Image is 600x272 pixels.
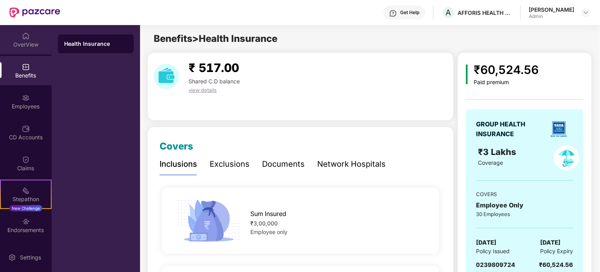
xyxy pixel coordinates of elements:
[476,119,544,139] div: GROUP HEALTH INSURANCE
[9,7,60,18] img: New Pazcare Logo
[250,229,287,235] span: Employee only
[476,210,573,218] div: 30 Employees
[250,209,286,219] span: Sum Insured
[189,87,217,93] span: view details
[9,205,42,211] div: New Challenge
[160,141,193,152] span: Covers
[22,156,30,164] img: svg+xml;base64,PHN2ZyBpZD0iQ2xhaW0iIHhtbG5zPSJodHRwOi8vd3d3LnczLm9yZy8yMDAwL3N2ZyIgd2lkdGg9IjIwIi...
[478,159,503,166] span: Coverage
[22,94,30,102] img: svg+xml;base64,PHN2ZyBpZD0iRW1wbG95ZWVzIiB4bWxucz0iaHR0cDovL3d3dy53My5vcmcvMjAwMC9zdmciIHdpZHRoPS...
[189,78,240,85] span: Shared C.D balance
[389,9,397,17] img: svg+xml;base64,PHN2ZyBpZD0iSGVscC0zMngzMiIgeG1sbnM9Imh0dHA6Ly93d3cudzMub3JnLzIwMDAvc3ZnIiB3aWR0aD...
[175,197,243,244] img: icon
[210,158,250,170] div: Exclusions
[476,261,515,268] span: 0239809724
[64,40,128,48] div: Health Insurance
[541,247,573,256] span: Policy Expiry
[22,218,30,225] img: svg+xml;base64,PHN2ZyBpZD0iRW5kb3JzZW1lbnRzIiB4bWxucz0iaHR0cDovL3d3dy53My5vcmcvMjAwMC9zdmciIHdpZH...
[529,13,574,20] div: Admin
[554,145,579,171] img: policyIcon
[446,8,451,17] span: A
[154,33,277,44] span: Benefits > Health Insurance
[22,187,30,195] img: svg+xml;base64,PHN2ZyB4bWxucz0iaHR0cDovL3d3dy53My5vcmcvMjAwMC9zdmciIHdpZHRoPSIyMSIgaGVpZ2h0PSIyMC...
[160,158,197,170] div: Inclusions
[22,32,30,40] img: svg+xml;base64,PHN2ZyBpZD0iSG9tZSIgeG1sbnM9Imh0dHA6Ly93d3cudzMub3JnLzIwMDAvc3ZnIiB3aWR0aD0iMjAiIG...
[547,117,571,141] img: insurerLogo
[583,9,589,16] img: svg+xml;base64,PHN2ZyBpZD0iRHJvcGRvd24tMzJ4MzIiIHhtbG5zPSJodHRwOi8vd3d3LnczLm9yZy8yMDAwL3N2ZyIgd2...
[529,6,574,13] div: [PERSON_NAME]
[476,238,496,247] span: [DATE]
[474,61,539,79] div: ₹60,524.56
[466,65,468,84] img: icon
[478,147,519,157] span: ₹3 Lakhs
[539,260,573,270] div: ₹60,524.56
[476,190,573,198] div: COVERS
[400,9,419,16] div: Get Help
[262,158,305,170] div: Documents
[22,125,30,133] img: svg+xml;base64,PHN2ZyBpZD0iQ0RfQWNjb3VudHMiIGRhdGEtbmFtZT0iQ0QgQWNjb3VudHMiIHhtbG5zPSJodHRwOi8vd3...
[250,219,427,228] div: ₹3,00,000
[317,158,386,170] div: Network Hospitals
[474,79,539,86] div: Paid premium
[476,247,510,256] span: Policy Issued
[22,63,30,71] img: svg+xml;base64,PHN2ZyBpZD0iQmVuZWZpdHMiIHhtbG5zPSJodHRwOi8vd3d3LnczLm9yZy8yMDAwL3N2ZyIgd2lkdGg9Ij...
[8,254,16,261] img: svg+xml;base64,PHN2ZyBpZD0iU2V0dGluZy0yMHgyMCIgeG1sbnM9Imh0dHA6Ly93d3cudzMub3JnLzIwMDAvc3ZnIiB3aW...
[1,195,51,203] div: Stepathon
[18,254,43,261] div: Settings
[189,61,239,75] span: ₹ 517.00
[154,64,179,89] img: download
[458,9,512,16] div: AFFORIS HEALTH TECHNOLOGIES PRIVATE LIMITED
[541,238,561,247] span: [DATE]
[476,200,573,210] div: Employee Only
